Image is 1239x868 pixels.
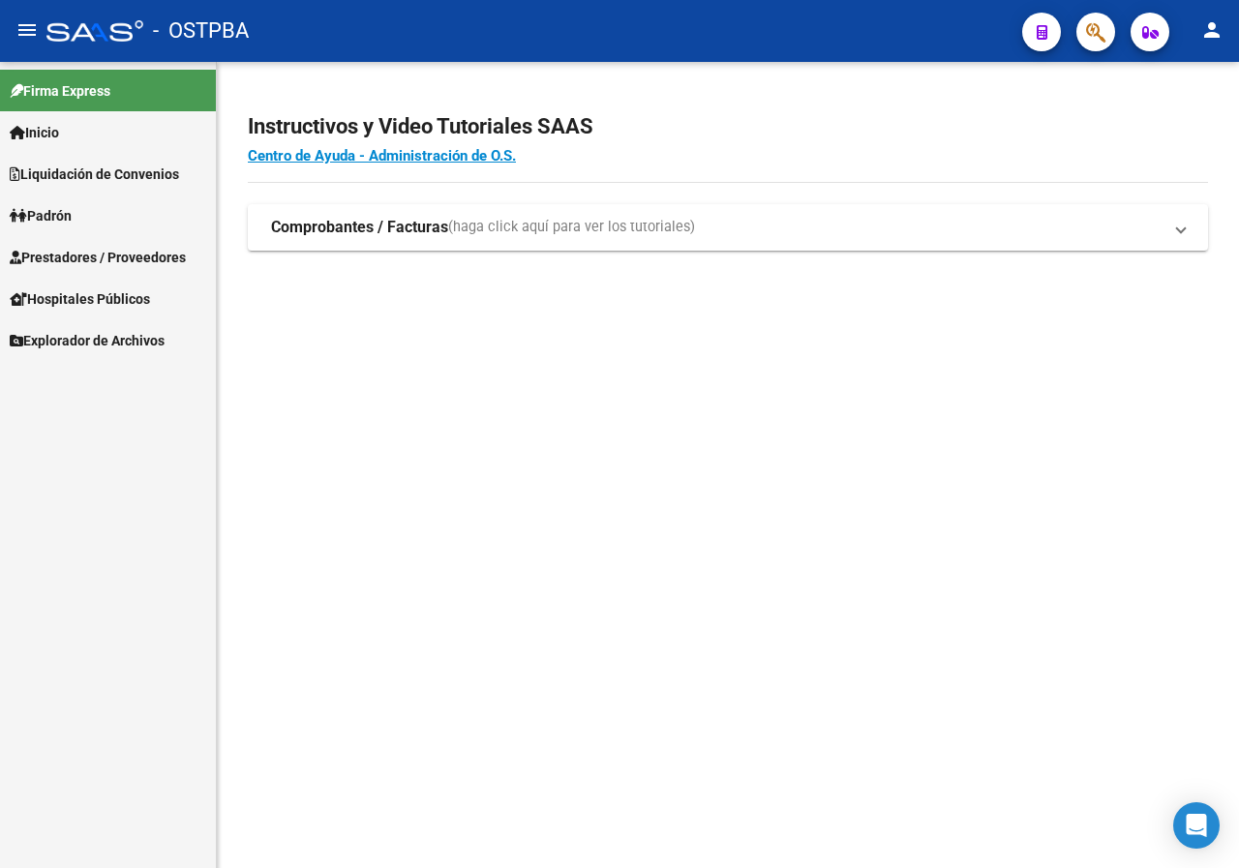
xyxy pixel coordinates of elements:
span: Firma Express [10,80,110,102]
div: Open Intercom Messenger [1173,802,1220,849]
span: - OSTPBA [153,10,249,52]
span: (haga click aquí para ver los tutoriales) [448,217,695,238]
span: Explorador de Archivos [10,330,165,351]
span: Liquidación de Convenios [10,164,179,185]
span: Inicio [10,122,59,143]
span: Padrón [10,205,72,226]
mat-icon: menu [15,18,39,42]
span: Prestadores / Proveedores [10,247,186,268]
strong: Comprobantes / Facturas [271,217,448,238]
mat-expansion-panel-header: Comprobantes / Facturas(haga click aquí para ver los tutoriales) [248,204,1208,251]
mat-icon: person [1200,18,1224,42]
a: Centro de Ayuda - Administración de O.S. [248,147,516,165]
span: Hospitales Públicos [10,288,150,310]
h2: Instructivos y Video Tutoriales SAAS [248,108,1208,145]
